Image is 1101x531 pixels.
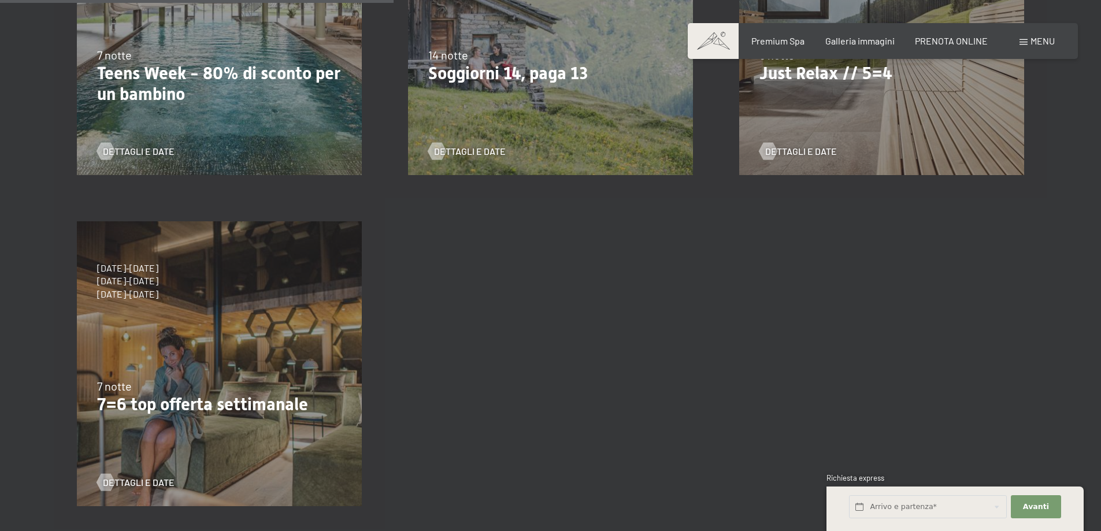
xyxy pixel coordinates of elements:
a: PRENOTA ONLINE [915,35,988,46]
span: 7 notte [97,48,132,62]
span: 14 notte [428,48,468,62]
span: Menu [1030,35,1055,46]
span: 7 notte [97,379,132,393]
span: [DATE]-[DATE] [97,288,158,300]
span: 5 notte [759,48,795,62]
a: Galleria immagini [825,35,895,46]
span: [DATE]-[DATE] [97,274,158,287]
a: Premium Spa [751,35,805,46]
a: Dettagli e Date [428,145,506,158]
span: Dettagli e Date [103,476,175,489]
span: [DATE]-[DATE] [97,262,158,274]
button: Avanti [1011,495,1061,519]
p: 7=6 top offerta settimanale [97,394,342,415]
span: Dettagli e Date [765,145,837,158]
span: Avanti [1023,502,1049,512]
a: Dettagli e Date [759,145,837,158]
span: Richiesta express [826,473,884,482]
p: Just Relax // 5=4 [759,63,1004,84]
p: Soggiorni 14, paga 13 [428,63,673,84]
a: Dettagli e Date [97,145,175,158]
a: Dettagli e Date [97,476,175,489]
span: Dettagli e Date [434,145,506,158]
span: Dettagli e Date [103,145,175,158]
p: Teens Week - 80% di sconto per un bambino [97,63,342,105]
